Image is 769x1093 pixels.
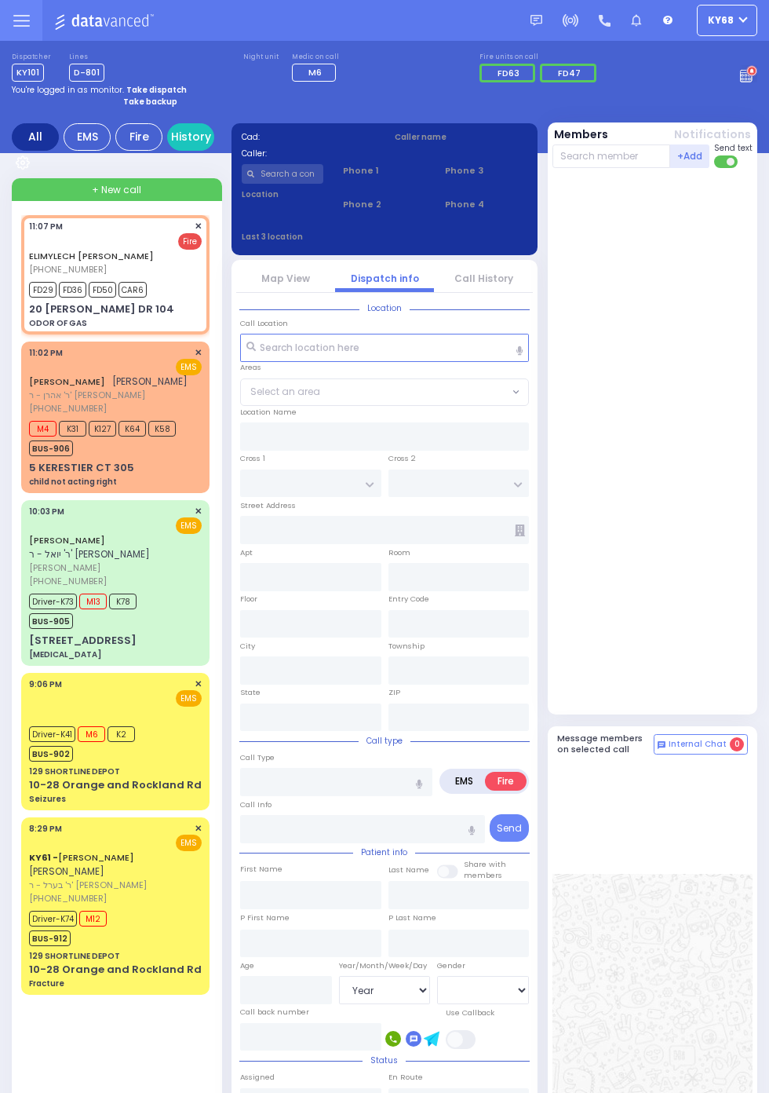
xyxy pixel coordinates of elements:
label: Turn off text [714,154,739,170]
input: Search member [552,144,671,168]
h5: Message members on selected call [557,733,654,754]
span: CAR6 [118,282,147,298]
span: ר' בערל - ר' [PERSON_NAME] [29,879,197,892]
span: FD50 [89,282,116,298]
span: FD63 [497,67,519,79]
a: Dispatch info [351,272,419,285]
label: Fire [485,772,527,791]
div: child not acting right [29,476,117,488]
span: EMS [176,835,202,851]
a: ELIMYLECH [PERSON_NAME] [29,250,154,262]
a: Map View [261,272,310,285]
label: Floor [240,594,257,605]
span: Driver-K74 [29,911,77,927]
div: [STREET_ADDRESS] [29,633,137,649]
span: FD47 [558,67,581,79]
span: 10:03 PM [29,506,64,517]
span: ky68 [708,13,734,27]
span: ✕ [195,220,202,233]
span: M13 [79,594,107,609]
label: Use Callback [446,1007,494,1018]
span: Status [363,1055,406,1066]
span: BUS-912 [29,930,71,946]
div: Year/Month/Week/Day [339,960,431,971]
span: BUS-906 [29,440,73,456]
span: + New call [92,183,141,197]
span: 8:29 PM [29,823,62,835]
span: Internal Chat [669,739,727,750]
small: Share with [464,859,506,869]
button: Internal Chat 0 [654,734,748,755]
span: [PERSON_NAME] [29,865,104,878]
span: [PERSON_NAME] [29,561,197,575]
span: FD36 [59,282,86,298]
label: Apt [240,547,253,558]
label: P First Name [240,912,290,923]
button: ky68 [697,5,757,36]
label: State [240,687,261,698]
span: ✕ [195,505,202,518]
button: Send [490,814,529,842]
span: Other building occupants [515,525,525,536]
span: FD29 [29,282,56,298]
span: 0 [730,737,744,751]
input: Search location here [240,334,529,362]
a: [PERSON_NAME] [29,375,105,388]
label: Dispatcher [12,53,51,62]
span: KY61 - [29,851,58,864]
span: M12 [79,911,107,927]
span: 9:06 PM [29,678,62,690]
strong: Take dispatch [126,84,187,96]
img: comment-alt.png [658,741,665,749]
span: [PHONE_NUMBER] [29,892,107,905]
div: ODOR OF GAS [29,317,87,329]
span: [PHONE_NUMBER] [29,575,107,587]
span: ✕ [195,822,202,835]
span: M6 [78,726,105,742]
label: Room [388,547,410,558]
button: Members [554,126,608,143]
label: Assigned [240,1072,275,1083]
span: K31 [59,421,86,437]
label: Cross 2 [388,453,416,464]
label: Cross 1 [240,453,265,464]
label: Medic on call [292,53,341,62]
span: KY101 [12,64,44,82]
label: City [240,641,255,652]
span: Location [359,302,410,314]
label: Caller: [242,148,375,159]
span: [PHONE_NUMBER] [29,402,107,415]
span: K78 [109,594,137,609]
label: Last 3 location [242,231,385,243]
div: 20 [PERSON_NAME] DR 104 [29,302,174,317]
div: EMS [64,123,111,151]
label: Age [240,960,254,971]
img: Logo [54,11,159,31]
a: Call History [454,272,513,285]
label: Township [388,641,425,652]
span: Phone 1 [343,164,425,177]
div: Seizures [29,793,66,805]
label: Location Name [240,407,297,418]
label: Areas [240,362,261,373]
div: Fire [115,123,162,151]
span: K127 [89,421,116,437]
span: K64 [118,421,146,437]
div: [MEDICAL_DATA] [29,649,101,660]
a: History [167,123,214,151]
label: Cad: [242,131,375,143]
label: First Name [240,864,282,875]
div: 129 SHORTLINE DEPOT [29,950,120,962]
span: Call type [359,735,410,747]
span: Driver-K73 [29,594,77,609]
label: ZIP [388,687,400,698]
span: [PHONE_NUMBER] [29,263,107,276]
div: All [12,123,59,151]
span: Phone 2 [343,198,425,211]
span: 11:02 PM [29,347,63,359]
span: ר' יואל - ר' [PERSON_NAME] [29,547,150,561]
label: Lines [69,53,104,62]
label: Gender [437,960,465,971]
label: P Last Name [388,912,436,923]
button: Notifications [674,126,751,143]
